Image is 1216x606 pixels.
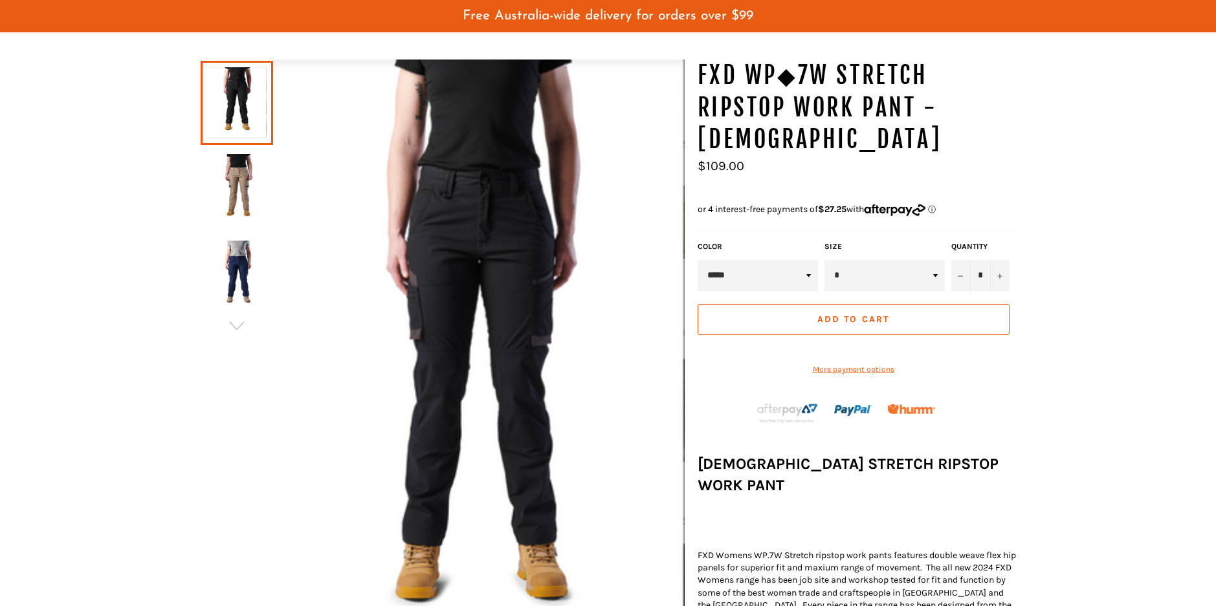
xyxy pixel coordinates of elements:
[698,60,1016,156] h1: FXD WP◆7W Stretch Ripstop Work Pant - [DEMOGRAPHIC_DATA]
[463,9,753,23] span: Free Australia-wide delivery for orders over $99
[951,241,1010,252] label: Quantity
[817,314,889,325] span: Add to Cart
[207,241,267,312] img: FXD WP◆7W Stretch Ripstop Work Pant - Ladies - Workin' Gear
[698,455,999,494] strong: [DEMOGRAPHIC_DATA] STRETCH RIPSTOP WORK PANT
[834,391,872,429] img: paypal.png
[990,260,1010,291] button: Increase item quantity by one
[951,260,971,291] button: Reduce item quantity by one
[698,158,744,173] span: $109.00
[824,241,945,252] label: Size
[698,304,1010,335] button: Add to Cart
[887,404,935,414] img: Humm_core_logo_RGB-01_300x60px_small_195d8312-4386-4de7-b182-0ef9b6303a37.png
[698,241,818,252] label: Color
[756,402,819,424] img: Afterpay-Logo-on-dark-bg_large.png
[207,154,267,225] img: FXD WP◆7W Stretch Ripstop Work Pant - Ladies - Workin' Gear
[698,364,1010,375] a: More payment options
